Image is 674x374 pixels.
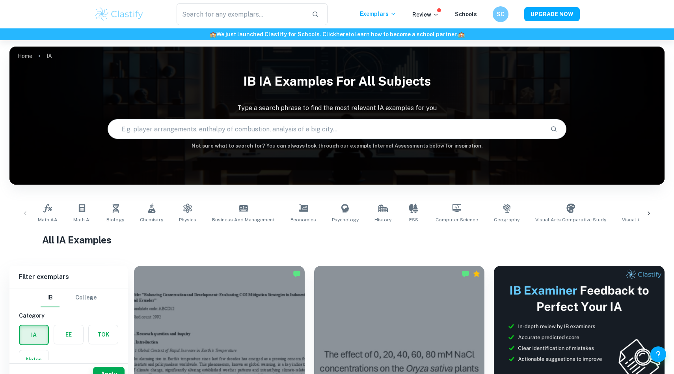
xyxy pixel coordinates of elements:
[336,31,348,37] a: here
[177,3,305,25] input: Search for any exemplars...
[9,69,665,94] h1: IB IA examples for all subjects
[293,270,301,278] img: Marked
[17,50,32,62] a: Home
[360,9,397,18] p: Exemplars
[20,325,48,344] button: IA
[41,288,60,307] button: IB
[140,216,163,223] span: Chemistry
[47,52,52,60] p: IA
[41,288,97,307] div: Filter type choice
[650,346,666,362] button: Help and Feedback
[38,216,58,223] span: Math AA
[89,325,118,344] button: TOK
[458,31,465,37] span: 🏫
[108,118,544,140] input: E.g. player arrangements, enthalpy of combustion, analysis of a big city...
[496,10,505,19] h6: SC
[535,216,606,223] span: Visual Arts Comparative Study
[524,7,580,21] button: UPGRADE NOW
[212,216,275,223] span: Business and Management
[332,216,359,223] span: Psychology
[9,103,665,113] p: Type a search phrase to find the most relevant IA examples for you
[19,350,48,369] button: Notes
[409,216,418,223] span: ESS
[179,216,196,223] span: Physics
[54,325,83,344] button: EE
[547,122,560,136] button: Search
[94,6,144,22] img: Clastify logo
[455,11,477,17] a: Schools
[436,216,478,223] span: Computer Science
[2,30,672,39] h6: We just launched Clastify for Schools. Click to learn how to become a school partner.
[42,233,632,247] h1: All IA Examples
[374,216,391,223] span: History
[106,216,124,223] span: Biology
[9,142,665,150] h6: Not sure what to search for? You can always look through our example Internal Assessments below f...
[75,288,97,307] button: College
[493,6,508,22] button: SC
[9,266,128,288] h6: Filter exemplars
[494,216,519,223] span: Geography
[19,311,118,320] h6: Category
[290,216,316,223] span: Economics
[412,10,439,19] p: Review
[462,270,469,278] img: Marked
[73,216,91,223] span: Math AI
[210,31,216,37] span: 🏫
[473,270,480,278] div: Premium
